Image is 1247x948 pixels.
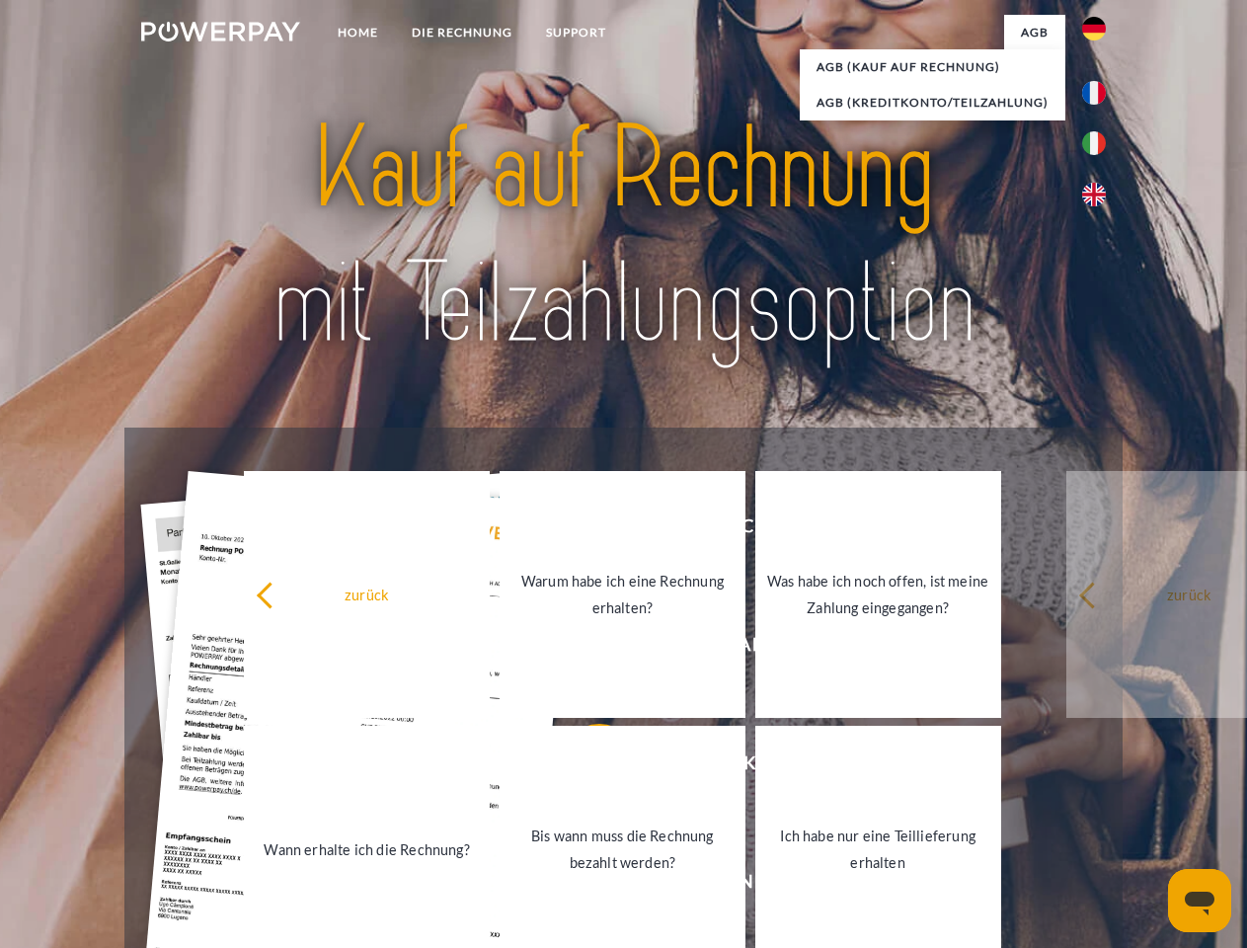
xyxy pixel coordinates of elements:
[321,15,395,50] a: Home
[767,568,989,621] div: Was habe ich noch offen, ist meine Zahlung eingegangen?
[1004,15,1065,50] a: agb
[1082,17,1106,40] img: de
[256,581,478,607] div: zurück
[800,49,1065,85] a: AGB (Kauf auf Rechnung)
[511,823,734,876] div: Bis wann muss die Rechnung bezahlt werden?
[767,823,989,876] div: Ich habe nur eine Teillieferung erhalten
[256,835,478,862] div: Wann erhalte ich die Rechnung?
[1168,869,1231,932] iframe: Schaltfläche zum Öffnen des Messaging-Fensters
[511,568,734,621] div: Warum habe ich eine Rechnung erhalten?
[1082,131,1106,155] img: it
[800,85,1065,120] a: AGB (Kreditkonto/Teilzahlung)
[1082,81,1106,105] img: fr
[189,95,1058,378] img: title-powerpay_de.svg
[1082,183,1106,206] img: en
[755,471,1001,718] a: Was habe ich noch offen, ist meine Zahlung eingegangen?
[141,22,300,41] img: logo-powerpay-white.svg
[529,15,623,50] a: SUPPORT
[395,15,529,50] a: DIE RECHNUNG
